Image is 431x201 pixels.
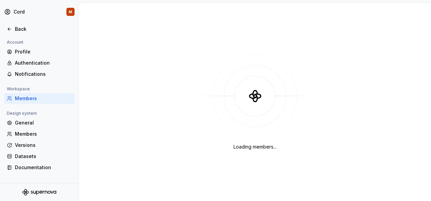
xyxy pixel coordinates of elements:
div: Versions [15,142,72,149]
a: Notifications [4,69,75,80]
div: Account [4,38,26,46]
div: General [15,119,72,126]
a: Documentation [4,162,75,173]
a: Profile [4,46,75,57]
a: Versions [4,140,75,151]
div: Authentication [15,60,72,66]
a: Members [4,129,75,139]
div: Members [15,131,72,137]
a: Members [4,93,75,104]
a: Datasets [4,151,75,162]
a: General [4,117,75,128]
div: Back [15,26,72,32]
div: Members [15,95,72,102]
div: Design system [4,109,40,117]
div: Notifications [15,71,72,77]
a: Authentication [4,58,75,68]
div: Documentation [15,164,72,171]
div: Cord [14,8,25,15]
div: Workspace [4,85,33,93]
div: M [69,9,72,15]
svg: Supernova Logo [22,189,56,196]
div: Profile [15,48,72,55]
a: Back [4,24,75,35]
div: Loading members... [233,143,276,150]
button: CordM [1,4,77,19]
div: Datasets [15,153,72,160]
